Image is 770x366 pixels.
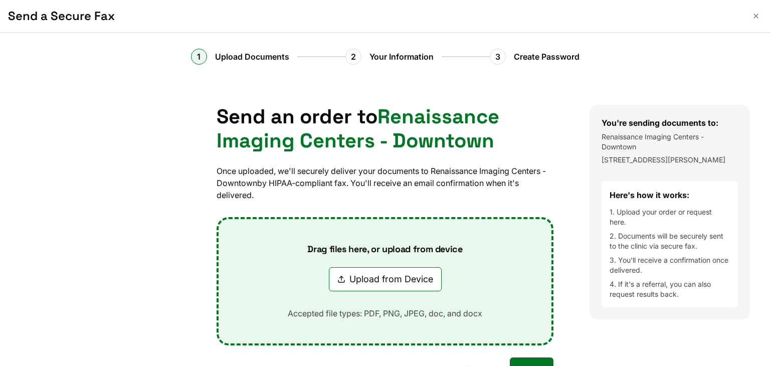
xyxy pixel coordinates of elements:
[490,49,506,65] div: 3
[217,165,553,201] p: Once uploaded, we'll securely deliver your documents to Renaissance Imaging Centers - Downtown by...
[217,104,499,153] span: Renaissance Imaging Centers - Downtown
[602,117,738,129] h3: You're sending documents to:
[602,155,738,165] p: [STREET_ADDRESS][PERSON_NAME]
[291,243,478,255] p: Drag files here, or upload from device
[514,51,580,63] span: Create Password
[610,231,730,251] li: 2. Documents will be securely sent to the clinic via secure fax.
[8,8,742,24] h1: Send a Secure Fax
[191,49,207,65] div: 1
[610,189,730,201] h4: Here's how it works:
[602,132,738,152] p: Renaissance Imaging Centers - Downtown
[750,10,762,22] button: Close
[610,279,730,299] li: 4. If it's a referral, you can also request results back.
[272,307,498,319] p: Accepted file types: PDF, PNG, JPEG, doc, and docx
[345,49,361,65] div: 2
[610,255,730,275] li: 3. You'll receive a confirmation once delivered.
[329,267,442,291] button: Upload from Device
[369,51,434,63] span: Your Information
[215,51,289,63] span: Upload Documents
[610,207,730,227] li: 1. Upload your order or request here.
[217,105,553,153] h1: Send an order to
